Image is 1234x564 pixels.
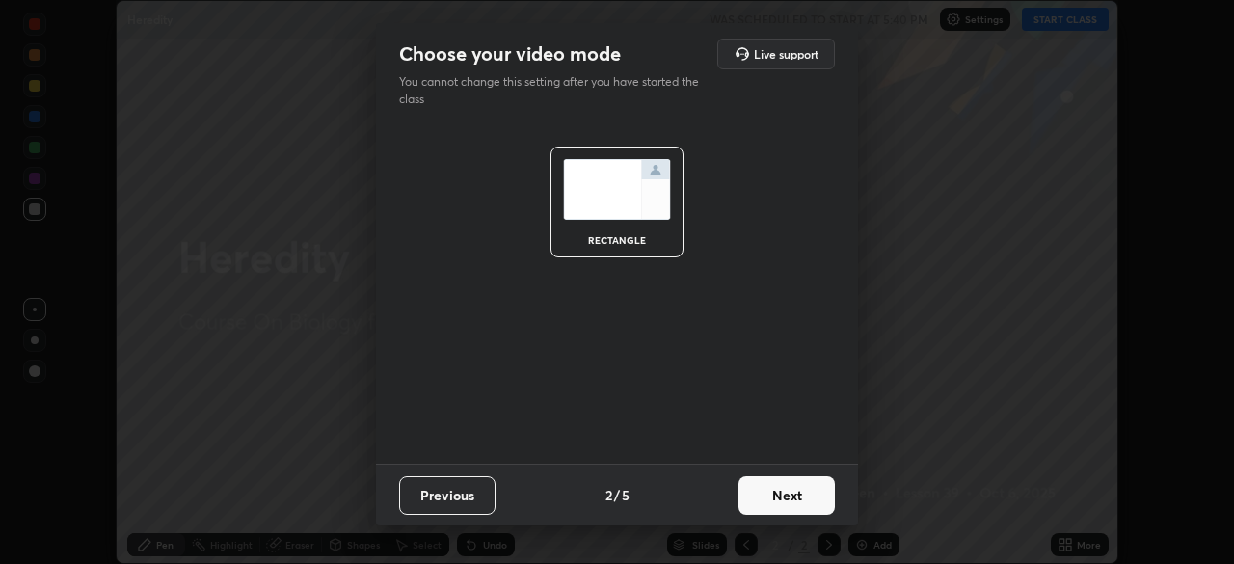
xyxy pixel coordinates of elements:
[399,41,621,67] h2: Choose your video mode
[622,485,630,505] h4: 5
[578,235,656,245] div: rectangle
[605,485,612,505] h4: 2
[399,73,711,108] p: You cannot change this setting after you have started the class
[738,476,835,515] button: Next
[563,159,671,220] img: normalScreenIcon.ae25ed63.svg
[614,485,620,505] h4: /
[399,476,496,515] button: Previous
[754,48,818,60] h5: Live support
